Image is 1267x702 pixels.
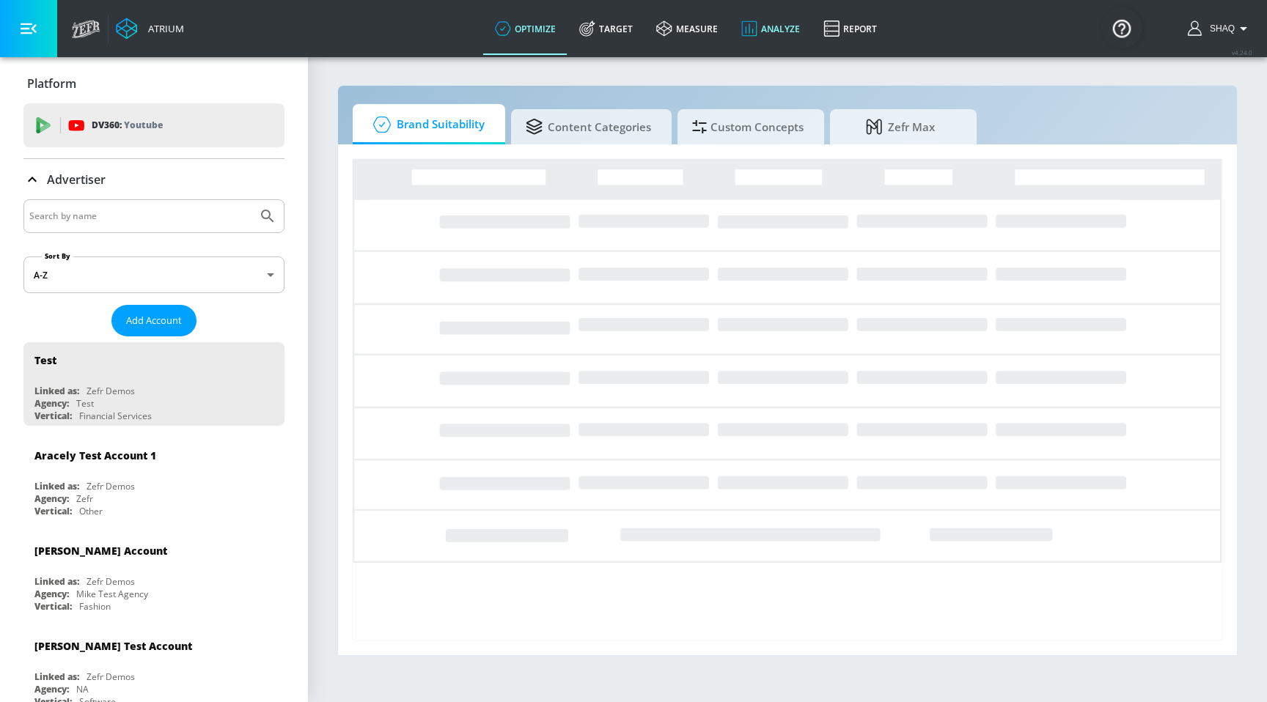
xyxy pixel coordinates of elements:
div: DV360: Youtube [23,103,284,147]
a: Analyze [730,2,812,55]
input: Search by name [29,207,251,226]
div: Platform [23,63,284,104]
span: Content Categories [526,109,651,144]
div: NA [76,683,89,695]
div: [PERSON_NAME] Account [34,544,167,558]
span: Zefr Max [845,109,956,144]
div: Zefr Demos [87,385,135,397]
a: Target [568,2,644,55]
div: Zefr [76,492,93,505]
div: Aracely Test Account 1Linked as:Zefr DemosAgency:ZefrVertical:Other [23,437,284,521]
div: Mike Test Agency [76,588,148,600]
span: Brand Suitability [367,107,485,142]
button: Shaq [1188,20,1252,37]
div: Linked as: [34,385,79,397]
button: Add Account [111,305,197,336]
a: Report [812,2,889,55]
div: Zefr Demos [87,480,135,492]
span: Custom Concepts [692,109,804,144]
p: DV360: [92,117,163,133]
div: Agency: [34,492,69,505]
div: Atrium [142,22,184,35]
div: TestLinked as:Zefr DemosAgency:TestVertical:Financial Services [23,342,284,426]
div: [PERSON_NAME] Test Account [34,639,192,653]
div: Linked as: [34,480,79,492]
div: Aracely Test Account 1 [34,448,156,462]
span: Add Account [126,312,182,329]
div: Linked as: [34,575,79,588]
div: Advertiser [23,159,284,200]
div: Vertical: [34,505,72,517]
button: Open Resource Center [1101,7,1142,48]
div: Agency: [34,397,69,410]
div: Fashion [79,600,111,613]
div: [PERSON_NAME] AccountLinked as:Zefr DemosAgency:Mike Test AgencyVertical:Fashion [23,533,284,616]
div: Test [76,397,94,410]
div: Zefr Demos [87,575,135,588]
div: Agency: [34,588,69,600]
div: Other [79,505,103,517]
p: Advertiser [47,171,106,188]
div: Linked as: [34,670,79,683]
span: login as: shaquille.huang@zefr.com [1204,23,1235,34]
div: Vertical: [34,600,72,613]
div: A-Z [23,256,284,293]
div: Financial Services [79,410,152,422]
div: Zefr Demos [87,670,135,683]
p: Youtube [124,117,163,133]
div: Vertical: [34,410,72,422]
div: Test [34,353,56,367]
span: v 4.24.0 [1232,48,1252,56]
label: Sort By [42,251,73,261]
a: optimize [483,2,568,55]
p: Platform [27,75,76,92]
div: Agency: [34,683,69,695]
a: Atrium [116,18,184,40]
a: measure [644,2,730,55]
